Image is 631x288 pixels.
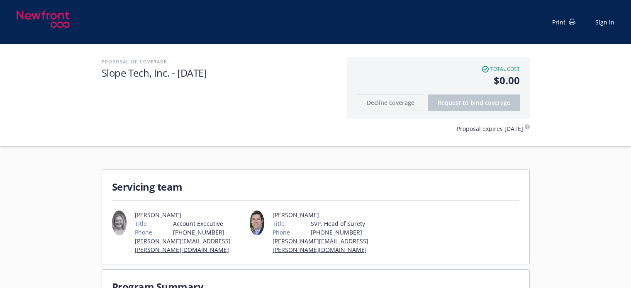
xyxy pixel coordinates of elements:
h2: Proposal of coverage [102,57,339,66]
span: [PHONE_NUMBER] [311,228,384,237]
button: Decline coverage [357,94,424,111]
span: Decline coverage [367,99,414,106]
span: [PERSON_NAME] [135,211,246,219]
a: Sign in [595,18,614,27]
span: coverage [485,99,510,106]
span: Title [273,219,285,228]
span: Phone [273,228,290,237]
span: Total cost [490,65,520,73]
span: Request to bind [438,99,510,106]
h1: Servicing team [112,180,519,194]
span: [PHONE_NUMBER] [173,228,246,237]
button: Request to bindcoverage [428,94,520,111]
span: Account Executive [173,219,246,228]
h1: Slope Tech, Inc. - [DATE] [102,66,339,80]
span: SVP, Head of Surety [311,219,384,228]
span: Phone [135,228,152,237]
a: [PERSON_NAME][EMAIL_ADDRESS][PERSON_NAME][DOMAIN_NAME] [135,237,231,254]
span: Title [135,219,147,228]
span: [PERSON_NAME] [273,211,384,219]
a: [PERSON_NAME][EMAIL_ADDRESS][PERSON_NAME][DOMAIN_NAME] [273,237,368,254]
span: Proposal expires [DATE] [457,124,523,133]
span: $0.00 [357,73,520,88]
img: employee photo [112,211,127,235]
div: Print [552,18,575,27]
img: employee photo [250,211,264,235]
